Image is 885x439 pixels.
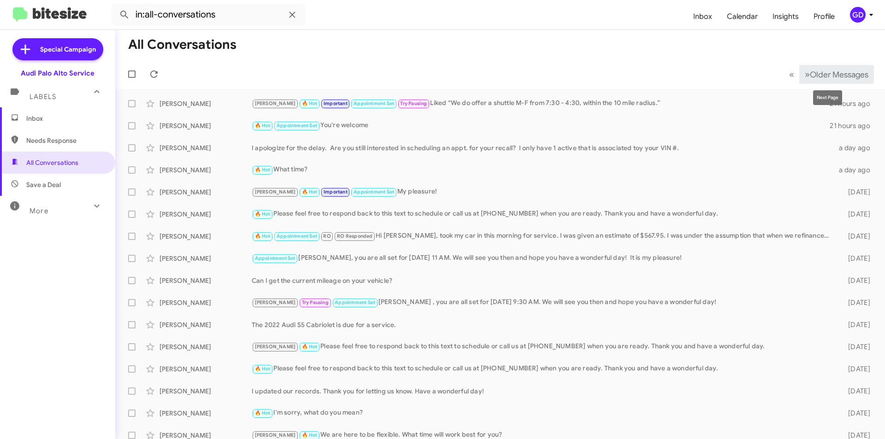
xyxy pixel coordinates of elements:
[255,233,271,239] span: 🔥 Hot
[400,100,427,106] span: Try Pausing
[159,364,252,374] div: [PERSON_NAME]
[252,341,833,352] div: Please feel free to respond back to this text to schedule or call us at [PHONE_NUMBER] when you a...
[159,143,252,152] div: [PERSON_NAME]
[159,99,252,108] div: [PERSON_NAME]
[26,158,78,167] span: All Conversations
[805,69,810,80] span: »
[255,167,271,173] span: 🔥 Hot
[302,100,318,106] span: 🔥 Hot
[833,254,878,263] div: [DATE]
[12,38,103,60] a: Special Campaign
[830,121,878,130] div: 21 hours ago
[21,69,94,78] div: Audi Palo Alto Service
[277,123,317,129] span: Appointment Set
[40,45,96,54] span: Special Campaign
[302,299,329,305] span: Try Pausing
[799,65,874,84] button: Next
[159,298,252,307] div: [PERSON_NAME]
[26,114,105,123] span: Inbox
[159,409,252,418] div: [PERSON_NAME]
[26,136,105,145] span: Needs Response
[252,408,833,418] div: I'm sorry, what do you mean?
[255,123,271,129] span: 🔥 Hot
[833,298,878,307] div: [DATE]
[833,165,878,175] div: a day ago
[720,3,765,30] a: Calendar
[159,121,252,130] div: [PERSON_NAME]
[833,386,878,396] div: [DATE]
[833,232,878,241] div: [DATE]
[255,100,296,106] span: [PERSON_NAME]
[252,276,833,285] div: Can I get the current mileage on your vehicle?
[26,180,61,189] span: Save a Deal
[252,320,833,329] div: The 2022 Audi S5 Cabriolet is due for a service.
[806,3,842,30] a: Profile
[354,100,394,106] span: Appointment Set
[833,210,878,219] div: [DATE]
[159,342,252,351] div: [PERSON_NAME]
[302,344,318,350] span: 🔥 Hot
[252,120,830,131] div: You're welcome
[833,409,878,418] div: [DATE]
[252,209,833,219] div: Please feel free to respond back to this text to schedule or call us at [PHONE_NUMBER] when you a...
[159,187,252,197] div: [PERSON_NAME]
[813,90,842,105] div: Next Page
[252,363,833,374] div: Please feel free to respond back to this text to schedule or call us at [PHONE_NUMBER] when you a...
[112,4,305,26] input: Search
[354,189,394,195] span: Appointment Set
[159,165,252,175] div: [PERSON_NAME]
[159,320,252,329] div: [PERSON_NAME]
[784,65,800,84] button: Previous
[784,65,874,84] nav: Page navigation example
[29,207,48,215] span: More
[255,255,295,261] span: Appointment Set
[277,233,317,239] span: Appointment Set
[255,299,296,305] span: [PERSON_NAME]
[789,69,794,80] span: «
[252,297,833,308] div: [PERSON_NAME] , you are all set for [DATE] 9:30 AM. We will see you then and hope you have a wond...
[302,189,318,195] span: 🔥 Hot
[255,211,271,217] span: 🔥 Hot
[159,232,252,241] div: [PERSON_NAME]
[765,3,806,30] a: Insights
[810,70,868,80] span: Older Messages
[255,432,296,438] span: [PERSON_NAME]
[842,7,875,23] button: GD
[29,93,56,101] span: Labels
[159,386,252,396] div: [PERSON_NAME]
[252,187,833,197] div: My pleasure!
[833,320,878,329] div: [DATE]
[255,344,296,350] span: [PERSON_NAME]
[830,99,878,108] div: 21 hours ago
[323,233,330,239] span: RO
[324,189,348,195] span: Important
[337,233,372,239] span: RO Responded
[128,37,236,52] h1: All Conversations
[252,164,833,175] div: What time?
[252,231,833,241] div: Hi [PERSON_NAME], took my car in this morning for service. I was given an estimate of $567.95. I ...
[833,342,878,351] div: [DATE]
[833,187,878,197] div: [DATE]
[252,143,833,152] div: I apologize for the delay. Are you still interested in scheduling an appt. for your recall? I onl...
[302,432,318,438] span: 🔥 Hot
[255,410,271,416] span: 🔥 Hot
[252,98,830,109] div: Liked “We do offer a shuttle M-F from 7:30 - 4:30, within the 10 mile radius.”
[159,276,252,285] div: [PERSON_NAME]
[833,364,878,374] div: [DATE]
[255,189,296,195] span: [PERSON_NAME]
[252,253,833,263] div: [PERSON_NAME], you are all set for [DATE] 11 AM. We will see you then and hope you have a wonderf...
[686,3,720,30] a: Inbox
[159,210,252,219] div: [PERSON_NAME]
[324,100,348,106] span: Important
[833,276,878,285] div: [DATE]
[850,7,866,23] div: GD
[252,386,833,396] div: I updated our records. Thank you for letting us know. Have a wonderful day!
[159,254,252,263] div: [PERSON_NAME]
[335,299,375,305] span: Appointment Set
[255,366,271,372] span: 🔥 Hot
[833,143,878,152] div: a day ago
